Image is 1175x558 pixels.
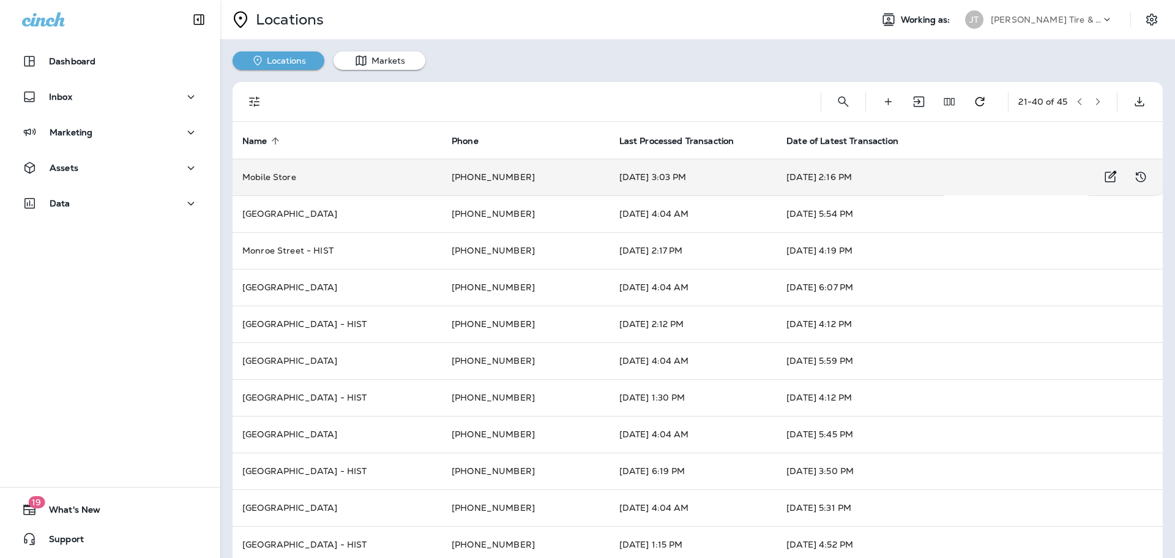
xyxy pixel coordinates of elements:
[452,135,494,146] span: Phone
[233,195,442,232] td: [GEOGRAPHIC_DATA]
[37,505,100,519] span: What's New
[876,89,900,114] button: Create Location
[610,453,777,489] td: [DATE] 6:19 PM
[991,15,1101,25] p: [PERSON_NAME] Tire & Auto
[1098,165,1122,189] button: Edit Location Details
[233,159,442,195] td: Mobile Store
[442,379,610,416] td: [PHONE_NUMBER]
[12,191,208,216] button: Data
[442,195,610,232] td: [PHONE_NUMBER]
[233,416,442,453] td: [GEOGRAPHIC_DATA]
[37,534,84,549] span: Support
[334,51,425,70] button: Markets
[1018,97,1067,107] div: 21 - 40 of 45
[442,232,610,269] td: [PHONE_NUMBER]
[1127,89,1152,114] button: Export as CSV
[233,232,442,269] td: Monroe Street - HIST
[233,51,324,70] button: Locations
[442,342,610,379] td: [PHONE_NUMBER]
[242,135,283,146] span: Name
[442,306,610,342] td: [PHONE_NUMBER]
[442,269,610,306] td: [PHONE_NUMBER]
[49,56,95,66] p: Dashboard
[906,89,931,114] button: Import Locations
[965,10,983,29] div: JT
[1141,9,1163,31] button: Settings
[28,496,45,508] span: 19
[968,95,992,106] span: Refresh transaction statistics
[442,489,610,526] td: [PHONE_NUMBER]
[442,453,610,489] td: [PHONE_NUMBER]
[442,159,610,195] td: [PHONE_NUMBER]
[12,120,208,145] button: Marketing
[610,159,777,195] td: [DATE] 3:03 PM
[251,10,324,29] p: Locations
[50,127,92,137] p: Marketing
[242,89,267,114] button: Filters
[12,497,208,522] button: 19What's New
[242,136,267,146] span: Name
[233,306,442,342] td: [GEOGRAPHIC_DATA] - HIST
[610,379,777,416] td: [DATE] 1:30 PM
[786,135,914,146] span: Date of Latest Transaction
[777,379,1163,416] td: [DATE] 4:12 PM
[233,269,442,306] td: [GEOGRAPHIC_DATA]
[777,342,1163,379] td: [DATE] 5:59 PM
[233,379,442,416] td: [GEOGRAPHIC_DATA] - HIST
[777,453,1163,489] td: [DATE] 3:50 PM
[12,156,208,180] button: Assets
[12,49,208,74] button: Dashboard
[786,136,898,146] span: Date of Latest Transaction
[619,135,750,146] span: Last Processed Transaction
[777,195,1163,232] td: [DATE] 5:54 PM
[452,136,479,146] span: Phone
[610,306,777,342] td: [DATE] 2:12 PM
[610,489,777,526] td: [DATE] 4:04 AM
[777,416,1163,453] td: [DATE] 5:45 PM
[610,232,777,269] td: [DATE] 2:17 PM
[233,342,442,379] td: [GEOGRAPHIC_DATA]
[610,269,777,306] td: [DATE] 4:04 AM
[619,136,734,146] span: Last Processed Transaction
[777,159,944,195] td: [DATE] 2:16 PM
[233,453,442,489] td: [GEOGRAPHIC_DATA] - HIST
[777,489,1163,526] td: [DATE] 5:31 PM
[610,416,777,453] td: [DATE] 4:04 AM
[12,85,208,109] button: Inbox
[12,527,208,551] button: Support
[777,269,1163,306] td: [DATE] 6:07 PM
[442,416,610,453] td: [PHONE_NUMBER]
[610,195,777,232] td: [DATE] 4:04 AM
[50,198,70,208] p: Data
[937,89,961,114] button: Edit Fields
[901,15,953,25] span: Working as:
[610,342,777,379] td: [DATE] 4:04 AM
[49,92,72,102] p: Inbox
[777,306,1163,342] td: [DATE] 4:12 PM
[1128,165,1153,189] button: View Changelog
[831,89,856,114] button: Search Locations
[50,163,78,173] p: Assets
[777,232,1163,269] td: [DATE] 4:19 PM
[233,489,442,526] td: [GEOGRAPHIC_DATA]
[182,7,216,32] button: Collapse Sidebar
